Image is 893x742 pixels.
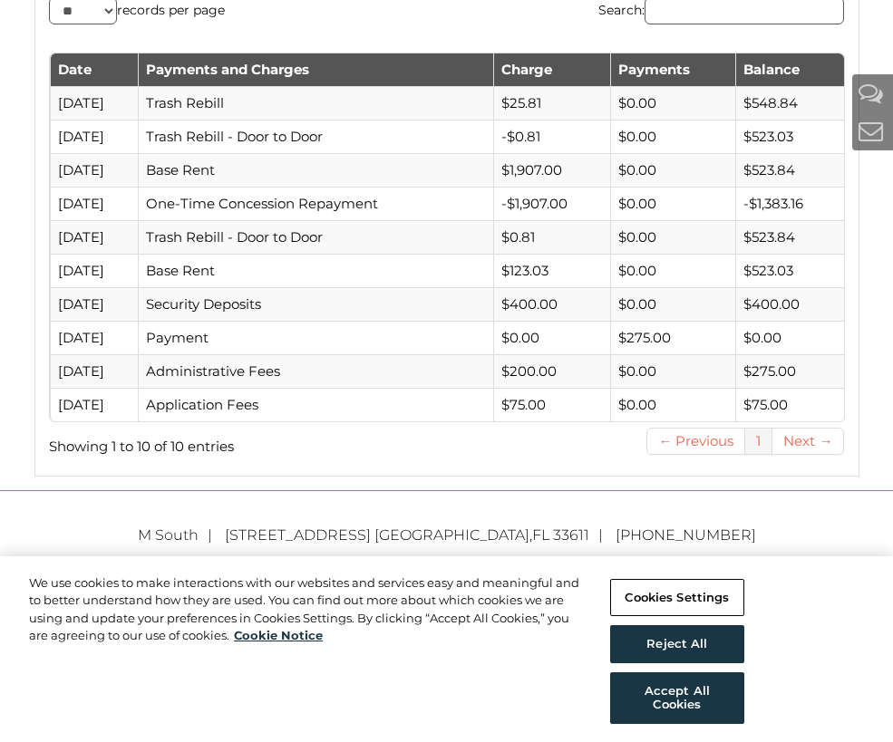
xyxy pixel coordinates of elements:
a: Next → [772,428,844,455]
td: $0.81 [493,220,610,254]
td: $0.00 [610,287,735,321]
button: Reject All [610,625,744,663]
td: [DATE] [50,321,139,354]
td: $548.84 [735,86,843,120]
th: Balance [735,53,843,86]
td: $0.00 [610,120,735,153]
td: $75.00 [735,388,843,421]
td: $0.00 [610,187,735,220]
td: [DATE] [50,354,139,388]
a: Help And Support [859,78,883,108]
span: 33611 [553,526,589,544]
a: ← Previous [646,428,745,455]
td: [DATE] [50,153,139,187]
td: -$0.81 [493,120,610,153]
th: Payments and Charges [138,53,493,86]
td: $0.00 [610,354,735,388]
td: $0.00 [493,321,610,354]
td: [DATE] [50,254,139,287]
td: One-Time Concession Repayment [138,187,493,220]
span: FL [532,526,549,544]
button: Cookies Settings [610,579,744,617]
td: $200.00 [493,354,610,388]
td: -$1,907.00 [493,187,610,220]
div: Showing 1 to 10 of 10 entries [49,428,439,458]
td: $275.00 [735,354,843,388]
td: $523.03 [735,254,843,287]
td: $123.03 [493,254,610,287]
td: $1,907.00 [493,153,610,187]
th: Charge [493,53,610,86]
td: [DATE] [50,220,139,254]
td: Trash Rebill - Door to Door [138,220,493,254]
td: $0.00 [735,321,843,354]
a: 1 [745,428,772,455]
td: Trash Rebill [138,86,493,120]
td: $25.81 [493,86,610,120]
a: More information about your privacy [234,628,323,642]
button: Accept All Cookies [610,672,744,724]
td: $0.00 [610,388,735,421]
td: $523.84 [735,153,843,187]
td: Administrative Fees [138,354,493,388]
span: M South [138,526,221,544]
td: -$1,383.16 [735,187,843,220]
td: $523.03 [735,120,843,153]
td: $400.00 [493,287,610,321]
a: [PHONE_NUMBER] [616,526,756,544]
td: $0.00 [610,220,735,254]
td: [DATE] [50,388,139,421]
span: [STREET_ADDRESS] [225,526,371,544]
td: [DATE] [50,120,139,153]
div: We use cookies to make interactions with our websites and services easy and meaningful and to bet... [29,574,584,645]
td: Base Rent [138,254,493,287]
td: $523.84 [735,220,843,254]
td: $0.00 [610,153,735,187]
th: Payments [610,53,735,86]
td: Application Fees [138,388,493,421]
span: , [225,526,612,544]
td: Trash Rebill - Door to Door [138,120,493,153]
a: Contact [859,116,883,146]
td: $400.00 [735,287,843,321]
td: $0.00 [610,254,735,287]
td: [DATE] [50,86,139,120]
td: [DATE] [50,187,139,220]
th: Date [50,53,139,86]
td: Payment [138,321,493,354]
a: M South [STREET_ADDRESS] [GEOGRAPHIC_DATA],FL 33611 [138,526,612,544]
td: [DATE] [50,287,139,321]
span: [GEOGRAPHIC_DATA] [374,526,529,544]
td: $0.00 [610,86,735,120]
td: $75.00 [493,388,610,421]
td: $275.00 [610,321,735,354]
td: Security Deposits [138,287,493,321]
td: Base Rent [138,153,493,187]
